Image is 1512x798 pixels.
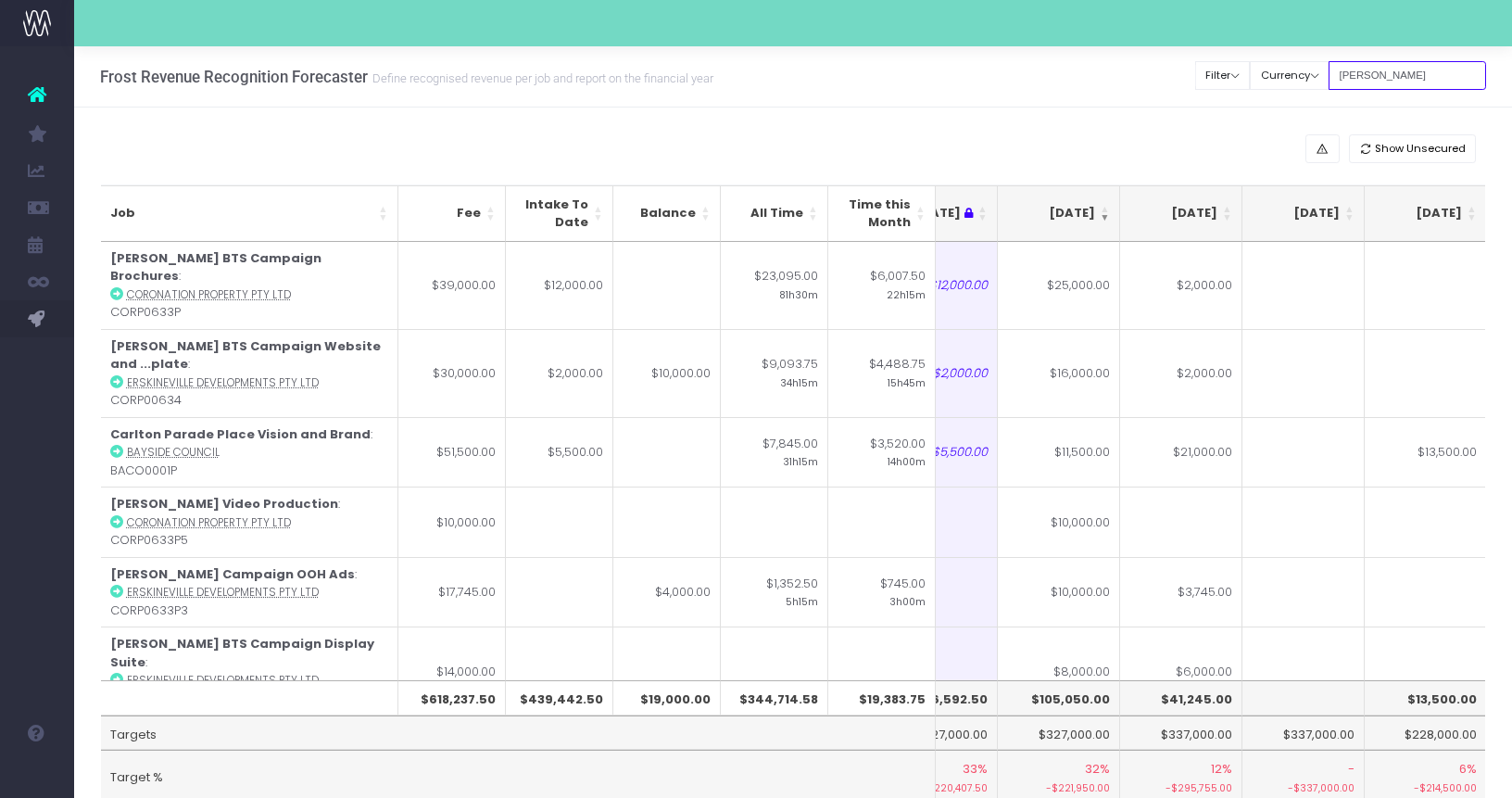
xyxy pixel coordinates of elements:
small: 34h15m [780,374,818,390]
small: 22h15m [887,285,926,302]
td: $21,000.00 [1120,417,1242,488]
td: $25,000.00 [998,242,1120,329]
td: $10,000.00 [998,487,1120,557]
td: : CORP00636 [101,627,398,715]
th: Sep 25: activate to sort column ascending [998,185,1120,242]
small: -$221,950.00 [1007,779,1110,796]
small: 81h30m [779,285,818,302]
small: 5h15m [786,592,818,609]
small: 3h00m [889,592,926,609]
th: Fee: activate to sort column ascending [398,185,506,242]
abbr: Bayside Council [127,445,220,460]
td: $2,000.00 [1120,329,1242,417]
td: $2,000.00 [1120,242,1242,329]
td: : CORP0633P [101,242,398,329]
td: $2,000.00 [876,329,998,417]
small: Define recognised revenue per job and report on the financial year [368,68,713,86]
strong: [PERSON_NAME] BTS Campaign Display Suite [110,635,374,671]
th: Balance: activate to sort column ascending [613,185,721,242]
h3: Frost Revenue Recognition Forecaster [100,68,713,86]
span: 32% [1085,760,1110,779]
td: $23,095.00 [721,242,828,329]
td: $4,000.00 [613,557,721,627]
td: $10,000.00 [998,557,1120,627]
th: $105,050.00 [998,680,1120,716]
td: $6,000.00 [1120,627,1242,715]
button: Filter [1195,61,1251,90]
abbr: Erskineville Developments Pty Ltd [127,585,319,600]
td: $2,000.00 [506,329,613,417]
small: 31h15m [783,452,818,469]
td: $10,000.00 [398,487,506,557]
td: $1,352.50 [721,557,828,627]
span: 33% [963,760,988,779]
span: 6% [1459,760,1477,779]
th: Time this Month: activate to sort column ascending [828,185,936,242]
th: Oct 25: activate to sort column ascending [1120,185,1242,242]
th: $618,237.50 [398,680,506,716]
td: Targets [101,716,936,751]
small: -$220,407.50 [885,779,988,796]
th: Job: activate to sort column ascending [101,185,398,242]
th: $19,383.75 [828,680,936,716]
span: - [1348,760,1354,779]
td: $39,000.00 [398,242,506,329]
strong: [PERSON_NAME] BTS Campaign Website and ...plate [110,337,381,374]
td: $11,500.00 [998,417,1120,488]
th: $41,245.00 [1120,680,1242,716]
small: -$295,755.00 [1129,779,1232,796]
th: $439,442.50 [506,680,613,716]
th: Aug 25 : activate to sort column ascending [876,185,998,242]
td: : CORP0633P3 [101,557,398,627]
td: : BACO0001P [101,417,398,488]
td: $30,000.00 [398,329,506,417]
td: $17,745.00 [398,557,506,627]
strong: [PERSON_NAME] BTS Campaign Brochures [110,249,321,285]
td: $337,000.00 [1242,716,1365,751]
td: $5,500.00 [506,417,613,488]
th: $19,000.00 [613,680,721,716]
button: Currency [1250,61,1329,90]
abbr: Erskineville Developments Pty Ltd [127,375,319,390]
td: $51,500.00 [398,417,506,488]
input: Search... [1329,61,1486,90]
td: $337,000.00 [1120,716,1242,751]
abbr: Coronation Property Pty Ltd [127,287,291,302]
td: $745.00 [828,557,936,627]
th: Dec 25: activate to sort column ascending [1365,185,1487,242]
strong: Carlton Parade Place Vision and Brand [110,425,371,443]
abbr: Erskineville Developments Pty Ltd [127,673,319,688]
span: Show Unsecured [1375,141,1466,157]
td: : CORP0633P5 [101,487,398,557]
th: Intake To Date: activate to sort column ascending [506,185,613,242]
button: Show Unsecured [1349,134,1477,163]
td: $6,007.50 [828,242,936,329]
th: $13,500.00 [1365,680,1487,716]
small: -$214,500.00 [1374,779,1477,796]
td: $13,500.00 [1365,417,1487,488]
th: All Time: activate to sort column ascending [721,185,828,242]
td: $327,000.00 [998,716,1120,751]
img: images/default_profile_image.png [23,761,51,789]
td: $4,488.75 [828,329,936,417]
th: $344,714.58 [721,680,828,716]
td: $3,520.00 [828,417,936,488]
td: $16,000.00 [998,329,1120,417]
abbr: Coronation Property Pty Ltd [127,515,291,530]
td: $12,000.00 [876,242,998,329]
td: $228,000.00 [1365,716,1487,751]
td: $12,000.00 [506,242,613,329]
td: : CORP00634 [101,329,398,417]
td: $9,093.75 [721,329,828,417]
td: $5,500.00 [876,417,998,488]
small: 15h45m [888,374,926,390]
small: 14h00m [888,452,926,469]
th: $106,592.50 [876,680,998,716]
strong: [PERSON_NAME] Campaign OOH Ads [110,565,355,583]
td: $3,745.00 [1120,557,1242,627]
th: Nov 25: activate to sort column ascending [1242,185,1365,242]
td: $10,000.00 [613,329,721,417]
td: $14,000.00 [398,627,506,715]
span: 12% [1211,760,1232,779]
small: -$337,000.00 [1252,779,1354,796]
